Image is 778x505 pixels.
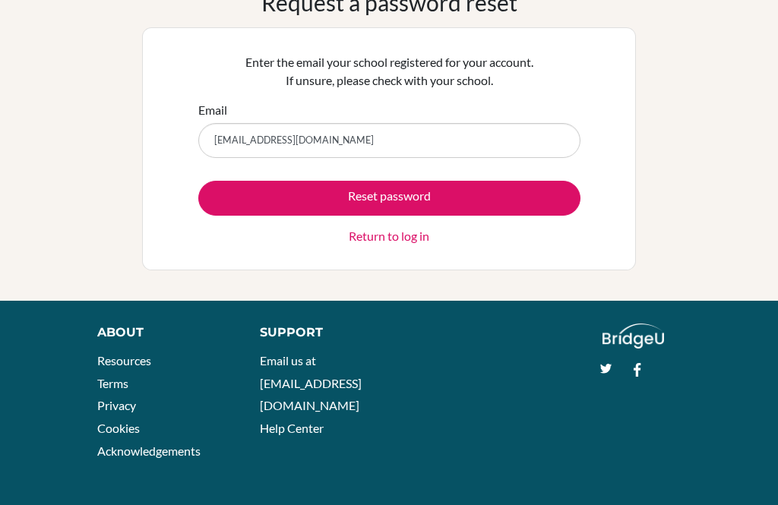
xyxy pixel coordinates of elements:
div: Support [260,324,375,342]
button: Reset password [198,181,580,216]
a: Help Center [260,421,324,435]
p: Enter the email your school registered for your account. If unsure, please check with your school. [198,53,580,90]
a: Resources [97,353,151,368]
a: Email us at [EMAIL_ADDRESS][DOMAIN_NAME] [260,353,362,412]
a: Cookies [97,421,140,435]
a: Return to log in [349,227,429,245]
div: About [97,324,226,342]
label: Email [198,101,227,119]
a: Acknowledgements [97,443,201,458]
a: Privacy [97,398,136,412]
a: Terms [97,376,128,390]
img: logo_white@2x-f4f0deed5e89b7ecb1c2cc34c3e3d731f90f0f143d5ea2071677605dd97b5244.png [602,324,664,349]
